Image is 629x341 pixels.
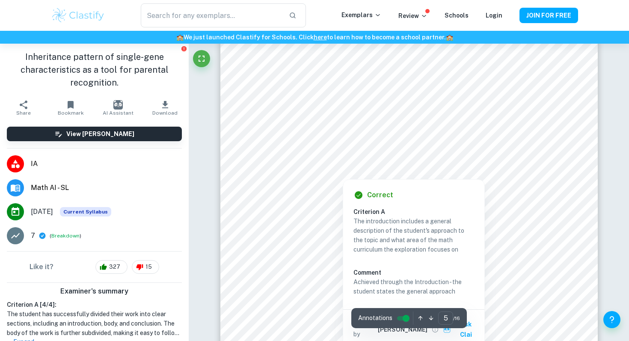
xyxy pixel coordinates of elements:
[446,34,453,41] span: 🏫
[7,50,182,89] h1: Inheritance pattern of single-gene characteristics as a tool for parental recognition.
[353,277,474,296] p: Achieved through the Introduction - the student states the general approach
[353,320,377,339] p: Written by
[31,159,182,169] span: IA
[60,207,111,216] div: This exemplar is based on the current syllabus. Feel free to refer to it for inspiration/ideas wh...
[141,3,282,27] input: Search for any exemplars...
[47,96,94,120] button: Bookmark
[367,190,393,200] h6: Correct
[443,325,451,333] img: clai.svg
[353,268,474,277] h6: Comment
[353,207,481,216] h6: Criterion A
[3,286,185,297] h6: Examiner's summary
[176,34,184,41] span: 🏫
[60,207,111,216] span: Current Syllabus
[31,207,53,217] span: [DATE]
[193,50,210,67] button: Fullscreen
[378,325,427,334] h6: [PERSON_NAME]
[132,260,159,274] div: 15
[445,12,469,19] a: Schools
[341,10,381,20] p: Exemplars
[103,110,134,116] span: AI Assistant
[353,216,474,254] p: The introduction includes a general description of the student's approach to the topic and what a...
[486,12,502,19] a: Login
[16,110,31,116] span: Share
[104,263,125,271] span: 327
[66,129,134,139] h6: View [PERSON_NAME]
[50,232,81,240] span: ( )
[30,262,53,272] h6: Like it?
[429,323,441,335] button: View full profile
[31,231,35,241] p: 7
[358,314,392,323] span: Annotations
[453,314,460,322] span: / 16
[519,8,578,23] button: JOIN FOR FREE
[181,45,187,52] button: Report issue
[31,183,182,193] span: Math AI - SL
[51,232,80,240] button: Breakdown
[314,34,327,41] a: here
[95,260,128,274] div: 327
[603,311,620,328] button: Help and Feedback
[141,263,157,271] span: 15
[113,100,123,110] img: AI Assistant
[51,7,105,24] img: Clastify logo
[142,96,189,120] button: Download
[152,110,178,116] span: Download
[7,309,182,338] h1: The student has successfully divided their work into clear sections, including an introduction, b...
[7,127,182,141] button: View [PERSON_NAME]
[2,33,627,42] h6: We just launched Clastify for Schools. Click to learn how to become a school partner.
[58,110,84,116] span: Bookmark
[398,11,427,21] p: Review
[7,300,182,309] h6: Criterion A [ 4 / 4 ]:
[95,96,142,120] button: AI Assistant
